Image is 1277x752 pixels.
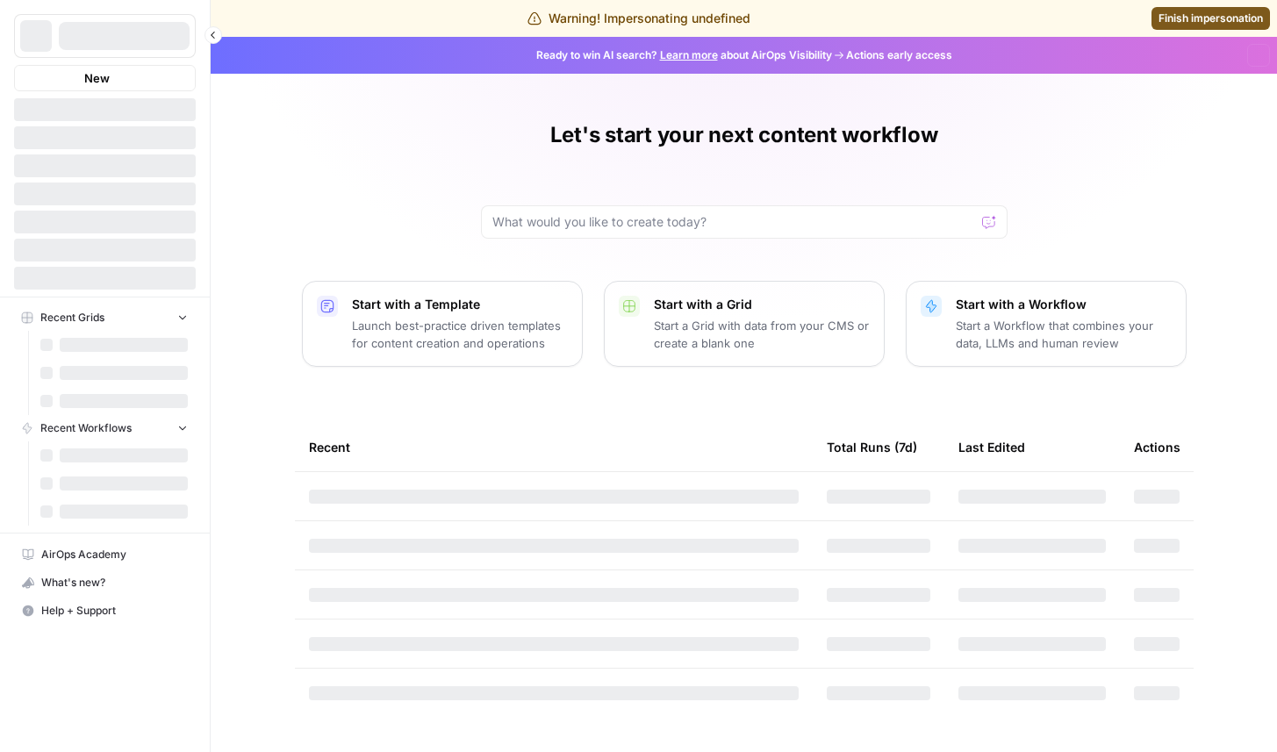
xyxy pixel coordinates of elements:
button: Start with a TemplateLaunch best-practice driven templates for content creation and operations [302,281,583,367]
button: Start with a GridStart a Grid with data from your CMS or create a blank one [604,281,885,367]
button: Help + Support [14,597,196,625]
button: Recent Grids [14,304,196,331]
div: Warning! Impersonating undefined [527,10,750,27]
p: Start a Grid with data from your CMS or create a blank one [654,317,870,352]
span: New [84,69,110,87]
p: Start a Workflow that combines your data, LLMs and human review [956,317,1172,352]
div: Actions [1134,423,1180,471]
span: Finish impersonation [1159,11,1263,26]
button: New [14,65,196,91]
p: Start with a Template [352,296,568,313]
span: AirOps Academy [41,547,188,562]
h1: Let's start your next content workflow [550,121,938,149]
a: Finish impersonation [1151,7,1270,30]
span: Help + Support [41,603,188,619]
a: Learn more [660,48,718,61]
div: What's new? [15,569,195,596]
span: Ready to win AI search? about AirOps Visibility [536,47,832,63]
div: Recent [309,423,799,471]
button: Recent Workflows [14,415,196,441]
div: Total Runs (7d) [827,423,917,471]
span: Actions early access [846,47,952,63]
div: Last Edited [958,423,1025,471]
span: Recent Workflows [40,420,132,436]
a: AirOps Academy [14,541,196,569]
p: Launch best-practice driven templates for content creation and operations [352,317,568,352]
button: Start with a WorkflowStart a Workflow that combines your data, LLMs and human review [906,281,1187,367]
p: Start with a Grid [654,296,870,313]
span: Recent Grids [40,310,104,326]
button: What's new? [14,569,196,597]
p: Start with a Workflow [956,296,1172,313]
input: What would you like to create today? [492,213,975,231]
